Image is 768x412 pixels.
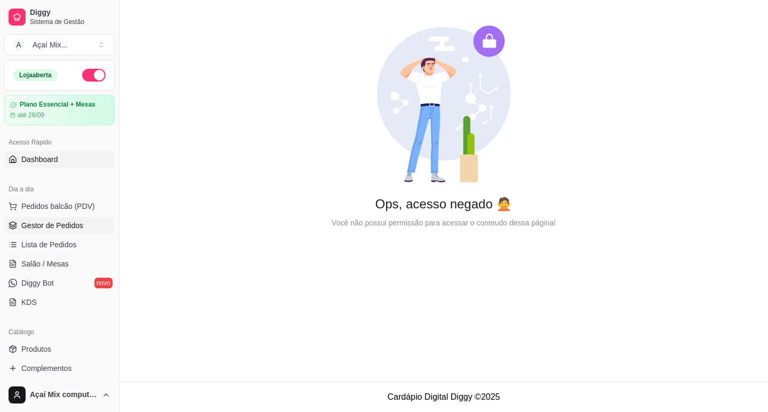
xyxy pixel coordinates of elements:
span: Dashboard [21,154,58,165]
a: Lista de Pedidos [4,236,115,253]
article: até 26/09 [18,111,44,119]
button: Alterar Status [82,69,106,82]
a: KDS [4,294,115,311]
button: Select a team [4,34,115,55]
div: Você não possui permissão para acessar o conteudo dessa página! [137,217,751,229]
a: Produtos [4,341,115,358]
span: Lista de Pedidos [21,239,77,250]
span: Açaí Mix computador [30,390,98,400]
footer: Cardápio Digital Diggy © 2025 [119,382,768,412]
span: Salão / Mesas [21,258,69,269]
div: Catálogo [4,324,115,341]
span: Produtos [21,344,51,354]
div: Loja aberta [13,69,58,81]
div: Açaí Mix ... [33,39,67,50]
article: Plano Essencial + Mesas [20,101,95,109]
span: Complementos [21,363,71,374]
a: Salão / Mesas [4,255,115,272]
a: Complementos [4,360,115,377]
a: DiggySistema de Gestão [4,4,115,30]
div: Acesso Rápido [4,134,115,151]
span: A [13,39,24,50]
span: Diggy [30,8,110,18]
a: Dashboard [4,151,115,168]
button: Pedidos balcão (PDV) [4,198,115,215]
div: Ops, acesso negado 🙅 [137,196,751,213]
div: Dia a dia [4,181,115,198]
a: Diggy Botnovo [4,274,115,292]
span: KDS [21,297,37,308]
span: Gestor de Pedidos [21,220,83,231]
button: Açaí Mix computador [4,382,115,408]
a: Gestor de Pedidos [4,217,115,234]
span: Diggy Bot [21,278,54,288]
span: Pedidos balcão (PDV) [21,201,95,212]
a: Plano Essencial + Mesasaté 26/09 [4,95,115,125]
span: Sistema de Gestão [30,18,110,26]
